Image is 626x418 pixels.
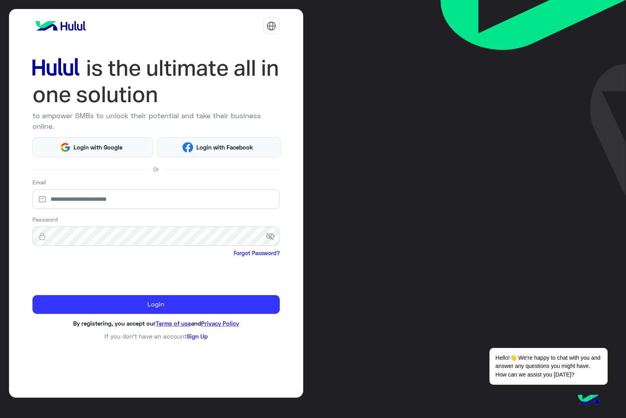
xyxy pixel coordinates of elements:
img: Google [60,142,71,153]
iframe: reCAPTCHA [32,259,151,289]
button: Login [32,295,280,314]
span: and [191,320,201,327]
a: Privacy Policy [201,320,239,327]
img: email [32,195,52,203]
span: Or [153,165,159,173]
button: Login with Google [32,137,153,157]
label: Email [32,178,46,186]
a: Terms of use [156,320,191,327]
span: visibility_off [266,229,280,243]
img: lock [32,232,52,240]
p: to empower SMBs to unlock their potential and take their business online. [32,110,280,132]
button: Login with Facebook [157,137,281,157]
img: hulul-logo.png [575,387,603,414]
a: Sign Up [187,333,208,340]
img: logo [32,18,89,34]
img: tab [266,21,276,31]
span: Login with Facebook [193,143,256,152]
label: Password [32,215,58,223]
h6: If you don’t have an account [32,333,280,340]
span: By registering, you accept our [73,320,156,327]
span: Login with Google [71,143,126,152]
a: Forgot Password? [234,249,280,257]
img: hululLoginTitle_EN.svg [32,55,280,108]
span: Hello!👋 We're happy to chat with you and answer any questions you might have. How can we assist y... [489,348,607,385]
img: Facebook [182,142,193,153]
